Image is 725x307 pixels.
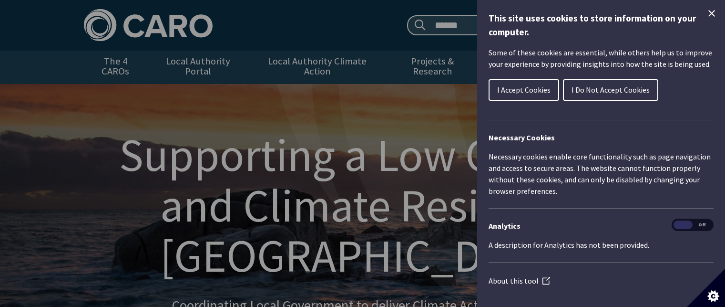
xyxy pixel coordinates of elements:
span: Off [693,221,712,230]
span: I Accept Cookies [497,85,551,95]
h3: Analytics [489,220,714,232]
span: I Do Not Accept Cookies [572,85,650,95]
span: On [674,221,693,230]
button: I Do Not Accept Cookies [563,79,658,101]
p: Some of these cookies are essential, while others help us to improve your experience by providing... [489,47,714,70]
a: About this tool [489,276,550,286]
p: Necessary cookies enable core functionality such as page navigation and access to secure areas. T... [489,151,714,197]
h2: Necessary Cookies [489,132,714,143]
button: Set cookie preferences [687,269,725,307]
p: A description for Analytics has not been provided. [489,239,714,251]
button: I Accept Cookies [489,79,559,101]
h1: This site uses cookies to store information on your computer. [489,11,714,39]
button: Close Cookie Control [706,8,717,19]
